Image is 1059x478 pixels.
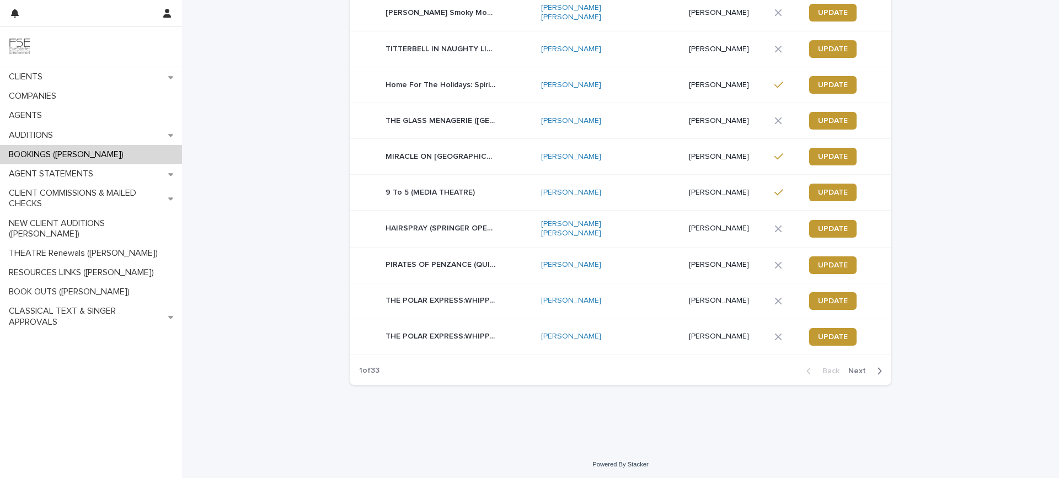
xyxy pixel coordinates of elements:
[809,148,857,165] a: UPDATE
[386,150,498,162] p: MIRACLE ON SOUTH DIVISION STREET (Citadel Theatre)
[809,328,857,346] a: UPDATE
[689,188,766,197] p: [PERSON_NAME]
[541,3,651,22] a: [PERSON_NAME] [PERSON_NAME]
[689,80,766,90] p: [PERSON_NAME]
[541,260,601,270] a: [PERSON_NAME]
[350,210,891,247] tr: HAIRSPRAY (SPRINGER OPERA HOUSE)HAIRSPRAY (SPRINGER OPERA HOUSE) [PERSON_NAME] [PERSON_NAME] [PER...
[809,40,857,58] a: UPDATE
[4,169,102,179] p: AGENT STATEMENTS
[809,220,857,238] a: UPDATE
[689,224,766,233] p: [PERSON_NAME]
[809,256,857,274] a: UPDATE
[818,9,848,17] span: UPDATE
[4,72,51,82] p: CLIENTS
[4,306,168,327] p: CLASSICAL TEXT & SINGER APPROVALS
[809,76,857,94] a: UPDATE
[809,112,857,130] a: UPDATE
[4,149,132,160] p: BOOKINGS ([PERSON_NAME])
[541,152,601,162] a: [PERSON_NAME]
[386,114,498,126] p: THE GLASS MENAGERIE (EMERALD COAST THEATRE)
[689,45,766,54] p: [PERSON_NAME]
[541,45,601,54] a: [PERSON_NAME]
[818,333,848,341] span: UPDATE
[4,130,62,141] p: AUDITIONS
[386,42,498,54] p: TITTERBELL IN NAUGHTY LIST (CROMWELL THEATER)
[689,152,766,162] p: [PERSON_NAME]
[592,461,648,468] a: Powered By Stacker
[4,110,51,121] p: AGENTS
[386,6,498,18] p: Dolly Parton’s Smoky Mountain Christmas Carol! (TOUR)
[386,258,498,270] p: PIRATES OF PENZANCE (QUINTESSENCE THEATRE)
[689,8,766,18] p: [PERSON_NAME]
[350,283,891,319] tr: THE POLAR EXPRESS:WHIPPANYTHE POLAR EXPRESS:WHIPPANY [PERSON_NAME] [PERSON_NAME]UPDATE
[4,267,163,278] p: RESOURCES LINKS ([PERSON_NAME])
[844,366,891,376] button: Next
[689,296,766,305] p: [PERSON_NAME]
[809,292,857,310] a: UPDATE
[818,297,848,305] span: UPDATE
[350,31,891,67] tr: TITTERBELL IN NAUGHTY LIST ([PERSON_NAME] THEATER)TITTERBELL IN NAUGHTY LIST ([PERSON_NAME] THEAT...
[541,80,601,90] a: [PERSON_NAME]
[386,222,498,233] p: HAIRSPRAY (SPRINGER OPERA HOUSE)
[818,261,848,269] span: UPDATE
[541,332,601,341] a: [PERSON_NAME]
[350,103,891,138] tr: THE GLASS MENAGERIE ([GEOGRAPHIC_DATA])THE GLASS MENAGERIE ([GEOGRAPHIC_DATA]) [PERSON_NAME] [PER...
[818,189,848,196] span: UPDATE
[350,174,891,210] tr: 9 To 5 (MEDIA THEATRE)9 To 5 (MEDIA THEATRE) [PERSON_NAME] [PERSON_NAME]UPDATE
[818,117,848,125] span: UPDATE
[818,45,848,53] span: UPDATE
[350,357,388,384] p: 1 of 33
[386,330,498,341] p: THE POLAR EXPRESS:WHIPPANY
[4,91,65,101] p: COMPANIES
[4,218,182,239] p: NEW CLIENT AUDITIONS ([PERSON_NAME])
[350,138,891,174] tr: MIRACLE ON [GEOGRAPHIC_DATA] ([GEOGRAPHIC_DATA])MIRACLE ON [GEOGRAPHIC_DATA] ([GEOGRAPHIC_DATA]) ...
[818,81,848,89] span: UPDATE
[4,248,167,259] p: THEATRE Renewals ([PERSON_NAME])
[689,260,766,270] p: [PERSON_NAME]
[4,287,138,297] p: BOOK OUTS ([PERSON_NAME])
[848,367,873,375] span: Next
[689,116,766,126] p: [PERSON_NAME]
[541,219,651,238] a: [PERSON_NAME] [PERSON_NAME]
[816,367,839,375] span: Back
[350,319,891,355] tr: THE POLAR EXPRESS:WHIPPANYTHE POLAR EXPRESS:WHIPPANY [PERSON_NAME] [PERSON_NAME]UPDATE
[689,332,766,341] p: [PERSON_NAME]
[818,225,848,233] span: UPDATE
[386,186,477,197] p: 9 To 5 (MEDIA THEATRE)
[541,188,601,197] a: [PERSON_NAME]
[541,116,601,126] a: [PERSON_NAME]
[9,36,31,58] img: 9JgRvJ3ETPGCJDhvPVA5
[809,184,857,201] a: UPDATE
[798,366,844,376] button: Back
[386,294,498,305] p: THE POLAR EXPRESS:WHIPPANY
[818,153,848,160] span: UPDATE
[386,78,498,90] p: Home For The Holidays: Spirit Of The Season (Highlands Performing Arts Center)
[809,4,857,22] a: UPDATE
[4,188,168,209] p: CLIENT COMMISSIONS & MAILED CHECKS
[350,247,891,283] tr: PIRATES OF PENZANCE (QUINTESSENCE THEATRE)PIRATES OF PENZANCE (QUINTESSENCE THEATRE) [PERSON_NAME...
[541,296,601,305] a: [PERSON_NAME]
[350,67,891,103] tr: Home For The Holidays: Spirit Of The Season ([GEOGRAPHIC_DATA])Home For The Holidays: Spirit Of T...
